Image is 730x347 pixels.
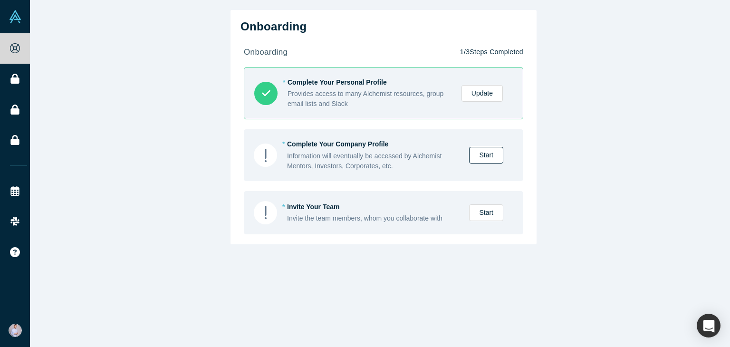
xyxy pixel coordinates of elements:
a: Update [461,85,503,102]
img: Alchemist Vault Logo [9,10,22,23]
img: Abdullayev Mus's Account [9,324,22,337]
div: Complete Your Company Profile [287,139,459,149]
strong: onboarding [244,48,288,57]
div: Information will eventually be accessed by Alchemist Mentors, Investors, Corporates, etc. [287,151,459,171]
div: Invite the team members, whom you collaborate with [287,213,459,223]
div: Provides access to many Alchemist resources, group email lists and Slack [288,89,451,109]
a: Start [469,204,503,221]
div: Complete Your Personal Profile [288,77,451,87]
p: 1 / 3 Steps Completed [460,47,523,57]
div: Invite Your Team [287,202,459,212]
a: Start [469,147,503,164]
h2: Onboarding [240,20,527,34]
